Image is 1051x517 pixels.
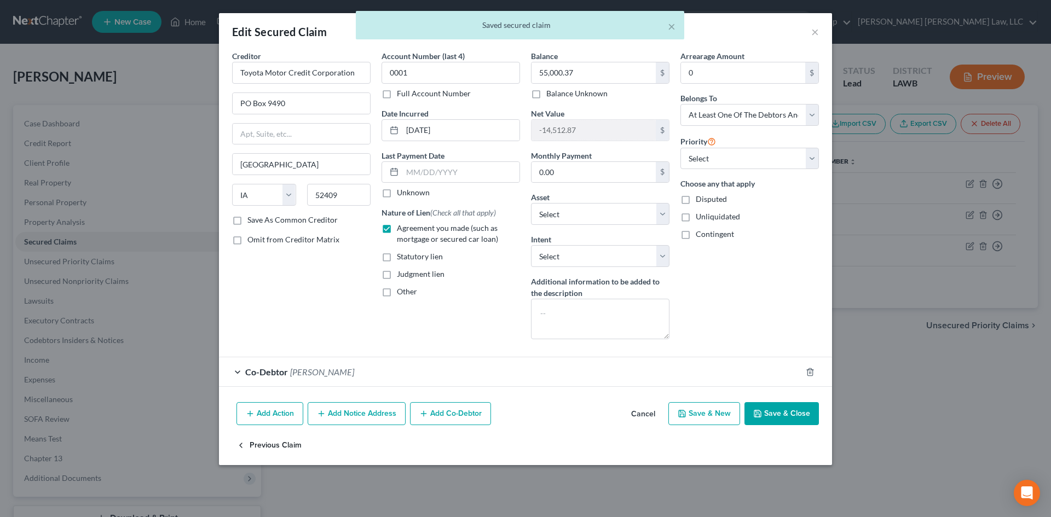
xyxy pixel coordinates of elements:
span: Creditor [232,51,261,61]
span: Asset [531,193,550,202]
button: Add Notice Address [308,402,406,425]
span: (Check all that apply) [430,208,496,217]
span: Belongs To [680,94,717,103]
label: Nature of Lien [382,207,496,218]
div: $ [656,62,669,83]
label: Additional information to be added to the description [531,276,669,299]
label: Choose any that apply [680,178,819,189]
input: 0.00 [532,162,656,183]
label: Account Number (last 4) [382,50,465,62]
span: [PERSON_NAME] [290,367,354,377]
label: Intent [531,234,551,245]
input: Apt, Suite, etc... [233,124,370,144]
input: Enter address... [233,93,370,114]
div: $ [805,62,818,83]
input: XXXX [382,62,520,84]
span: Omit from Creditor Matrix [247,235,339,244]
input: Enter zip... [307,184,371,206]
label: Net Value [531,108,564,119]
input: 0.00 [532,120,656,141]
label: Monthly Payment [531,150,592,161]
input: Search creditor by name... [232,62,371,84]
button: × [668,20,675,33]
button: Add Action [236,402,303,425]
div: $ [656,162,669,183]
span: Contingent [696,229,734,239]
span: Other [397,287,417,296]
input: MM/DD/YYYY [402,120,519,141]
button: Add Co-Debtor [410,402,491,425]
div: Saved secured claim [365,20,675,31]
label: Arrearage Amount [680,50,744,62]
label: Balance Unknown [546,88,608,99]
span: Judgment lien [397,269,444,278]
label: Unknown [397,187,430,198]
label: Date Incurred [382,108,429,119]
button: Save & New [668,402,740,425]
label: Balance [531,50,558,62]
button: Save & Close [744,402,819,425]
button: Cancel [622,403,664,425]
input: 0.00 [532,62,656,83]
input: 0.00 [681,62,805,83]
span: Unliquidated [696,212,740,221]
label: Priority [680,135,716,148]
div: Open Intercom Messenger [1014,480,1040,506]
input: Enter city... [233,154,370,175]
label: Last Payment Date [382,150,444,161]
span: Statutory lien [397,252,443,261]
span: Co-Debtor [245,367,288,377]
label: Save As Common Creditor [247,214,338,225]
button: Previous Claim [236,434,302,457]
span: Agreement you made (such as mortgage or secured car loan) [397,223,498,243]
div: $ [656,120,669,141]
input: MM/DD/YYYY [402,162,519,183]
span: Disputed [696,194,727,204]
label: Full Account Number [397,88,471,99]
